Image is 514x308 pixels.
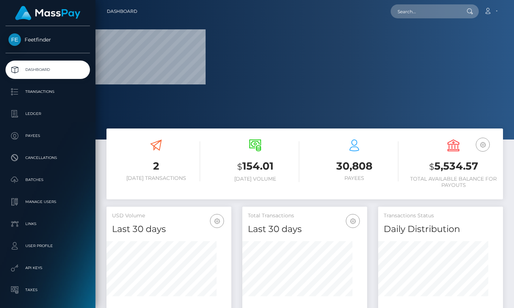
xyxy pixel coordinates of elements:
[429,162,434,172] small: $
[6,281,90,299] a: Taxes
[384,212,497,220] h5: Transactions Status
[15,6,80,20] img: MassPay Logo
[211,159,299,174] h3: 154.01
[112,223,226,236] h4: Last 30 days
[8,33,21,46] img: Feetfinder
[409,176,497,188] h6: Total Available Balance for Payouts
[8,240,87,251] p: User Profile
[248,212,362,220] h5: Total Transactions
[310,159,398,173] h3: 30,808
[6,61,90,79] a: Dashboard
[391,4,460,18] input: Search...
[6,171,90,189] a: Batches
[6,193,90,211] a: Manage Users
[8,86,87,97] p: Transactions
[8,196,87,207] p: Manage Users
[8,108,87,119] p: Ledger
[8,64,87,75] p: Dashboard
[8,174,87,185] p: Batches
[8,262,87,273] p: API Keys
[6,237,90,255] a: User Profile
[107,4,137,19] a: Dashboard
[6,36,90,43] span: Feetfinder
[8,285,87,296] p: Taxes
[248,223,362,236] h4: Last 30 days
[6,105,90,123] a: Ledger
[6,83,90,101] a: Transactions
[310,175,398,181] h6: Payees
[6,259,90,277] a: API Keys
[6,149,90,167] a: Cancellations
[112,212,226,220] h5: USD Volume
[409,159,497,174] h3: 5,534.57
[237,162,242,172] small: $
[8,130,87,141] p: Payees
[112,159,200,173] h3: 2
[384,223,497,236] h4: Daily Distribution
[211,176,299,182] h6: [DATE] Volume
[6,215,90,233] a: Links
[6,127,90,145] a: Payees
[112,175,200,181] h6: [DATE] Transactions
[8,218,87,229] p: Links
[8,152,87,163] p: Cancellations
